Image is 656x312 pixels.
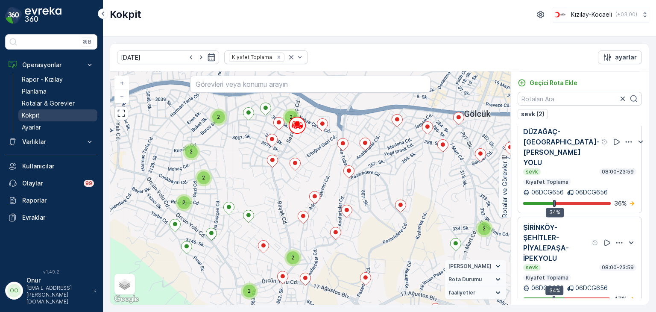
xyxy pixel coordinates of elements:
p: sevk [525,264,539,271]
button: ayarlar [598,50,642,64]
img: Google [112,294,141,305]
span: 2 [290,114,293,120]
a: Raporlar [5,192,97,209]
a: Geçici Rota Ekle [518,79,577,87]
p: 06DCG656 [531,284,564,292]
div: 2 [210,109,227,126]
p: 06DCG656 [531,188,564,197]
span: Rota Durumu [448,276,482,283]
a: Bu bölgeyi Google Haritalar'da açın (yeni pencerede açılır) [112,294,141,305]
span: [PERSON_NAME] [448,263,492,270]
div: 34% [546,286,564,295]
div: Yardım Araç İkonu [592,239,599,246]
p: 06DCG656 [575,188,608,197]
summary: Rota Durumu [445,273,506,286]
input: Görevleri veya konumu arayın [190,76,430,93]
span: 2 [291,254,294,261]
div: 2 [195,169,212,186]
img: logo_dark-DEwI_e13.png [25,7,61,24]
a: Kullanıcılar [5,158,97,175]
a: Planlama [18,85,97,97]
p: Olaylar [22,179,79,188]
p: Kıyafet Toplama [525,274,569,281]
span: + [120,79,124,86]
img: k%C4%B1z%C4%B1lay_0jL9uU1.png [553,10,568,19]
summary: [PERSON_NAME] [445,260,506,273]
p: Kullanıcılar [22,162,94,171]
div: 2 [183,143,200,160]
div: Remove Kıyafet Toplama [274,54,284,61]
button: OOOnur[EMAIL_ADDRESS][PERSON_NAME][DOMAIN_NAME] [5,276,97,305]
a: Uzaklaştır [115,89,128,102]
button: sevk (2) [518,109,548,119]
p: [EMAIL_ADDRESS][PERSON_NAME][DOMAIN_NAME] [26,285,90,305]
button: Varlıklar [5,133,97,150]
p: ayarlar [615,53,637,62]
p: Varlıklar [22,138,80,146]
p: Rotalar & Görevler [22,99,75,108]
a: Kokpit [18,109,97,121]
p: Geçici Rota Ekle [530,79,577,87]
button: Kızılay-Kocaeli(+03:00) [553,7,649,22]
a: Olaylar99 [5,175,97,192]
p: 99 [85,180,92,187]
p: sevk (2) [521,110,545,118]
p: Kokpit [110,8,141,21]
input: dd/mm/yyyy [117,50,219,64]
p: Kokpit [22,111,40,120]
input: Rotaları Ara [518,92,642,106]
span: 2 [190,148,193,155]
span: − [120,92,124,99]
a: Rapor - Kızılay [18,74,97,85]
div: 2 [283,109,300,126]
img: logo [5,7,22,24]
div: 2 [476,220,493,237]
p: ŞİRİNKÖY-ŞEHİTLER-PİYALEPAŞA-İPEKYOLU [523,222,590,263]
p: ⌘B [83,38,91,45]
span: 2 [483,225,486,232]
a: Yakınlaştır [115,77,128,89]
p: TOPÇULAR-DÜZAĞAÇ-[GEOGRAPHIC_DATA]-[PERSON_NAME] YOLU [523,116,600,168]
a: Rotalar & Görevler [18,97,97,109]
a: Layers [115,275,134,294]
p: sevk [525,168,539,175]
span: 2 [182,199,185,206]
a: Evraklar [5,209,97,226]
span: v 1.49.2 [5,269,97,274]
div: Kıyafet Toplama [229,53,273,61]
div: 2 [241,283,258,300]
p: 08:00-23:59 [601,168,635,175]
div: 2 [284,249,302,266]
p: Evraklar [22,213,94,222]
span: 2 [248,288,251,294]
span: 2 [202,174,205,181]
p: 06DCG656 [575,284,608,292]
p: Ayarlar [22,123,41,132]
p: Kızılay-Kocaeli [571,10,612,19]
p: Raporlar [22,196,94,205]
div: OO [7,284,21,297]
summary: faaliyetler [445,286,506,300]
div: 2 [176,194,193,211]
div: 34% [546,208,564,217]
span: faaliyetler [448,289,475,296]
p: Onur [26,276,90,285]
p: Kıyafet Toplama [525,179,569,185]
p: 47 % [614,295,627,303]
p: 36 % [614,199,627,208]
p: Planlama [22,87,47,96]
p: ( +03:00 ) [615,11,637,18]
p: Rapor - Kızılay [22,75,63,84]
p: Rotalar ve Görevler [501,161,509,218]
div: Yardım Araç İkonu [601,138,608,145]
span: 2 [217,114,220,120]
a: Ayarlar [18,121,97,133]
p: Operasyonlar [22,61,80,69]
button: Operasyonlar [5,56,97,74]
p: 08:00-23:59 [601,264,635,271]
